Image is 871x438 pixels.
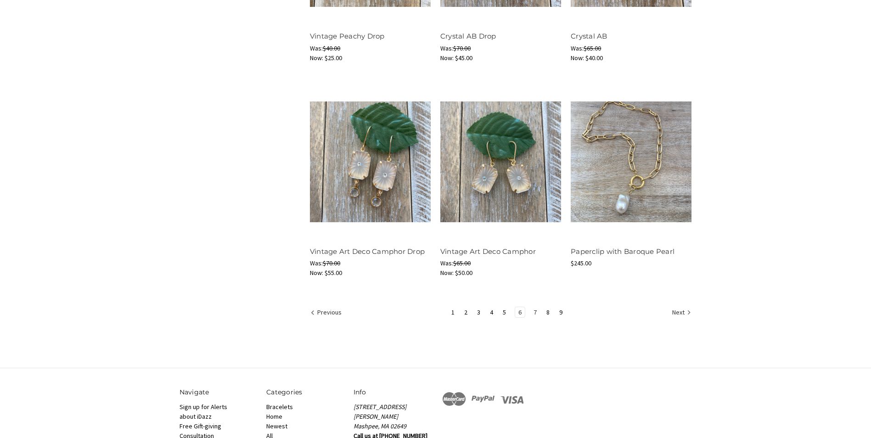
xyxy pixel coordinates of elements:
[310,307,345,319] a: Previous
[323,44,340,52] span: $40.00
[571,247,674,256] a: Paperclip with Baroque Pearl
[571,32,607,40] a: Crystal AB
[474,307,483,317] a: Page 3 of 9
[323,259,340,267] span: $70.00
[571,44,691,53] div: Was:
[354,387,431,397] h5: Info
[310,269,323,277] span: Now:
[530,307,540,317] a: Page 7 of 9
[440,258,561,268] div: Was:
[455,54,472,62] span: $45.00
[440,269,454,277] span: Now:
[310,32,385,40] a: Vintage Peachy Drop
[453,259,471,267] span: $65.00
[440,247,536,256] a: Vintage Art Deco Camphor
[440,101,561,222] img: Vintage Art Deco Camphor
[571,54,584,62] span: Now:
[325,54,342,62] span: $25.00
[310,44,431,53] div: Was:
[453,44,471,52] span: $70.00
[487,307,496,317] a: Page 4 of 9
[180,412,212,421] a: about iDazz
[571,259,591,267] span: $245.00
[354,402,431,431] address: [STREET_ADDRESS][PERSON_NAME] Mashpee, MA 02649
[310,307,692,320] nav: pagination
[448,307,458,317] a: Page 1 of 9
[310,54,323,62] span: Now:
[440,32,496,40] a: Crystal AB Drop
[543,307,553,317] a: Page 8 of 9
[440,54,454,62] span: Now:
[266,422,287,430] a: Newest
[515,307,525,317] a: Page 6 of 9
[310,247,425,256] a: Vintage Art Deco Camphor Drop
[584,44,601,52] span: $65.00
[461,307,471,317] a: Page 2 of 9
[571,82,691,241] a: Paperclip with Baroque Pearl
[180,387,257,397] h5: Navigate
[440,82,561,241] a: Vintage Art Deco Camphor
[571,101,691,222] img: Paperclip with Baroque Pearl
[556,307,566,317] a: Page 9 of 9
[669,307,691,319] a: Next
[440,44,561,53] div: Was:
[585,54,603,62] span: $40.00
[266,403,293,411] a: Bracelets
[325,269,342,277] span: $55.00
[455,269,472,277] span: $50.00
[266,412,282,421] a: Home
[180,403,227,411] a: Sign up for Alerts
[310,101,431,222] img: Vintage Art Deco Camphor Drop
[266,387,344,397] h5: Categories
[310,82,431,241] a: Vintage Art Deco Camphor Drop
[500,307,509,317] a: Page 5 of 9
[310,258,431,268] div: Was:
